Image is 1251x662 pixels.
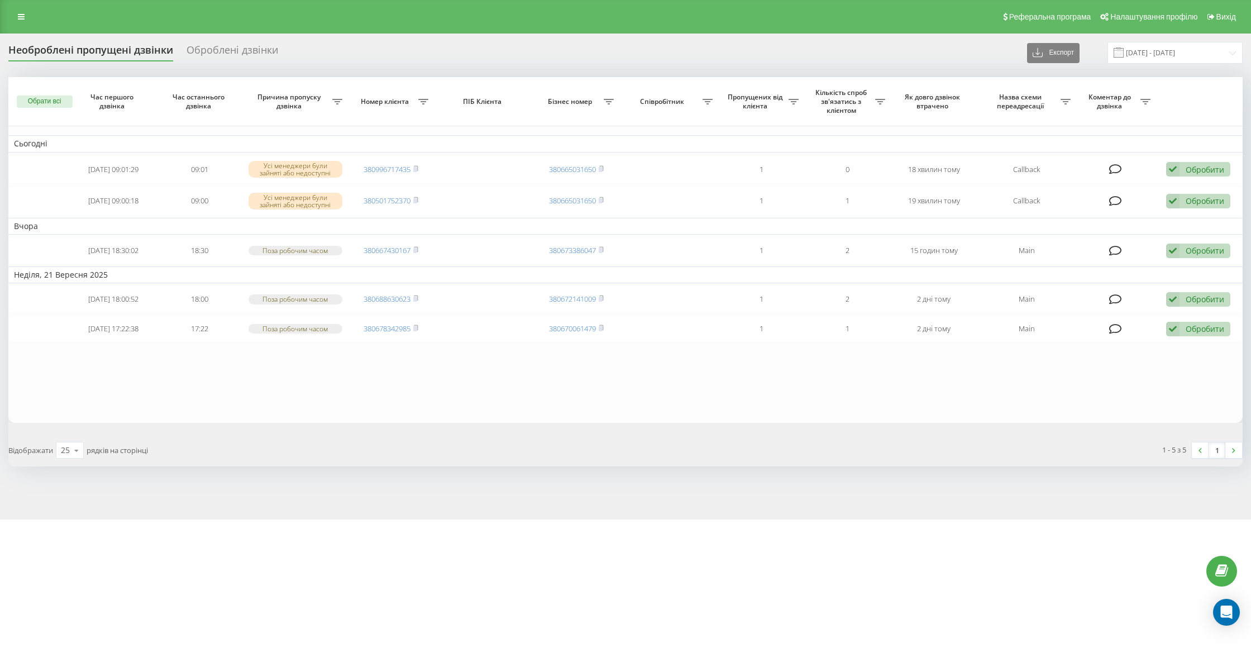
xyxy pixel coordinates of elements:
div: Усі менеджери були зайняті або недоступні [249,161,342,178]
a: 380670061479 [549,323,596,334]
button: Обрати всі [17,96,73,108]
td: 18:30 [156,237,243,264]
a: 380665031650 [549,164,596,174]
a: 380688630623 [364,294,410,304]
div: Обробити [1186,294,1224,304]
div: Оброблені дзвінки [187,44,278,61]
td: 1 [718,237,805,264]
td: Вчора [8,218,1243,235]
span: Кількість спроб зв'язатись з клієнтом [810,88,875,115]
td: [DATE] 09:01:29 [70,155,157,184]
td: Main [977,237,1076,264]
td: [DATE] 17:22:38 [70,315,157,342]
td: 09:01 [156,155,243,184]
td: Сьогодні [8,135,1243,152]
div: Обробити [1186,196,1224,206]
td: 1 [718,155,805,184]
span: Як довго дзвінок втрачено [900,93,968,110]
td: 19 хвилин тому [891,186,977,216]
a: 380996717435 [364,164,410,174]
td: [DATE] 09:00:18 [70,186,157,216]
td: 2 дні тому [891,315,977,342]
a: 380665031650 [549,196,596,206]
td: 17:22 [156,315,243,342]
span: Час останнього дзвінка [166,93,233,110]
span: Відображати [8,445,53,455]
div: Поза робочим часом [249,246,342,255]
span: Бізнес номер [538,97,604,106]
td: 0 [804,155,891,184]
td: 09:00 [156,186,243,216]
button: Експорт [1027,43,1080,63]
td: [DATE] 18:30:02 [70,237,157,264]
td: 1 [718,186,805,216]
a: 380672141009 [549,294,596,304]
span: Час першого дзвінка [79,93,147,110]
a: 380673386047 [549,245,596,255]
td: 2 дні тому [891,285,977,313]
div: Поза робочим часом [249,324,342,334]
td: Main [977,315,1076,342]
td: 18 хвилин тому [891,155,977,184]
a: 380678342985 [364,323,410,334]
span: Назва схеми переадресації [983,93,1061,110]
div: Open Intercom Messenger [1213,599,1240,626]
div: Поза робочим часом [249,294,342,304]
td: Main [977,285,1076,313]
td: 2 [804,237,891,264]
span: рядків на сторінці [87,445,148,455]
td: 15 годин тому [891,237,977,264]
td: 1 [718,315,805,342]
a: 1 [1209,442,1225,458]
div: 1 - 5 з 5 [1162,444,1186,455]
div: Обробити [1186,164,1224,175]
td: Неділя, 21 Вересня 2025 [8,266,1243,283]
div: 25 [61,445,70,456]
td: 1 [804,315,891,342]
div: Усі менеджери були зайняті або недоступні [249,193,342,209]
span: Співробітник [625,97,703,106]
a: 380501752370 [364,196,410,206]
a: 380667430167 [364,245,410,255]
td: 2 [804,285,891,313]
td: 1 [804,186,891,216]
span: Пропущених від клієнта [724,93,789,110]
td: Callback [977,155,1076,184]
div: Обробити [1186,323,1224,334]
td: 1 [718,285,805,313]
span: Реферальна програма [1009,12,1091,21]
span: Номер клієнта [354,97,419,106]
span: Коментар до дзвінка [1082,93,1141,110]
td: Callback [977,186,1076,216]
div: Обробити [1186,245,1224,256]
span: ПІБ Клієнта [444,97,523,106]
td: 18:00 [156,285,243,313]
span: Причина пропуску дзвінка [249,93,332,110]
div: Необроблені пропущені дзвінки [8,44,173,61]
td: [DATE] 18:00:52 [70,285,157,313]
